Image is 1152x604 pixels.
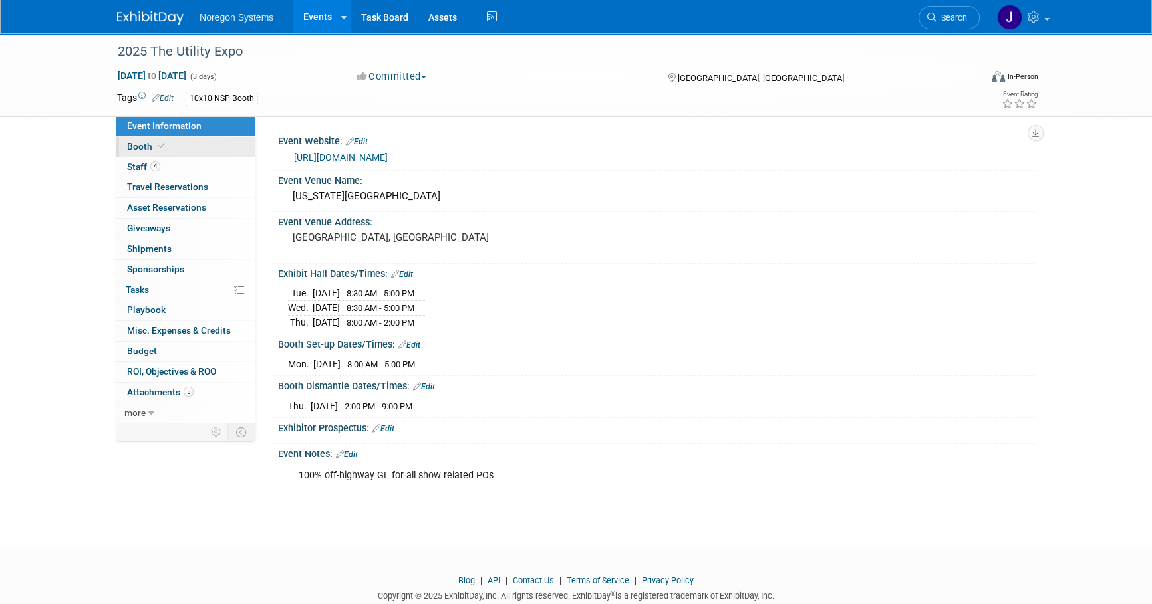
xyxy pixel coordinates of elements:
[477,575,486,585] span: |
[127,366,216,377] span: ROI, Objectives & ROO
[127,223,170,233] span: Giveaways
[611,590,615,597] sup: ®
[158,142,165,150] i: Booth reservation complete
[313,301,340,316] td: [DATE]
[278,418,1035,435] div: Exhibitor Prospectus:
[116,198,255,218] a: Asset Reservations
[116,219,255,239] a: Giveaways
[189,72,217,81] span: (3 days)
[146,70,158,81] span: to
[117,70,187,82] span: [DATE] [DATE]
[513,575,554,585] a: Contact Us
[631,575,640,585] span: |
[288,186,1025,207] div: [US_STATE][GEOGRAPHIC_DATA]
[294,152,388,163] a: [URL][DOMAIN_NAME]
[502,575,511,585] span: |
[127,387,194,397] span: Attachments
[127,181,208,192] span: Travel Reservations
[347,288,414,298] span: 8:30 AM - 5:00 PM
[200,12,273,23] span: Noregon Systems
[117,11,184,25] img: ExhibitDay
[345,401,412,411] span: 2:00 PM - 9:00 PM
[488,575,500,585] a: API
[313,286,340,301] td: [DATE]
[184,387,194,397] span: 5
[997,5,1022,30] img: Johana Gil
[372,424,394,433] a: Edit
[127,325,231,336] span: Misc. Expenses & Credits
[116,260,255,280] a: Sponsorships
[313,357,341,371] td: [DATE]
[336,450,358,459] a: Edit
[901,69,1038,89] div: Event Format
[288,301,313,316] td: Wed.
[347,359,415,369] span: 8:00 AM - 5:00 PM
[919,6,980,29] a: Search
[126,284,149,295] span: Tasks
[116,116,255,136] a: Event Information
[116,362,255,382] a: ROI, Objectives & ROO
[278,212,1035,229] div: Event Venue Address:
[936,13,967,23] span: Search
[116,342,255,361] a: Budget
[567,575,629,585] a: Terms of Service
[992,71,1005,82] img: Format-Inperson.png
[346,137,368,146] a: Edit
[288,399,311,413] td: Thu.
[642,575,694,585] a: Privacy Policy
[293,231,579,243] pre: [GEOGRAPHIC_DATA], [GEOGRAPHIC_DATA]
[458,575,475,585] a: Blog
[127,120,202,131] span: Event Information
[278,131,1035,148] div: Event Website:
[311,399,338,413] td: [DATE]
[278,334,1035,352] div: Booth Set-up Dates/Times:
[278,376,1035,393] div: Booth Dismantle Dates/Times:
[127,202,206,213] span: Asset Reservations
[127,346,157,356] span: Budget
[556,575,565,585] span: |
[117,91,174,106] td: Tags
[391,270,413,279] a: Edit
[124,407,146,418] span: more
[288,315,313,329] td: Thu.
[1002,91,1038,98] div: Event Rating
[1007,72,1038,82] div: In-Person
[278,171,1035,187] div: Event Venue Name:
[152,94,174,103] a: Edit
[413,382,435,391] a: Edit
[127,141,168,151] span: Booth
[116,157,255,177] a: Staff4
[116,280,255,300] a: Tasks
[116,300,255,320] a: Playbook
[116,403,255,423] a: more
[205,423,228,441] td: Personalize Event Tab Strip
[278,264,1035,281] div: Exhibit Hall Dates/Times:
[116,137,255,157] a: Booth
[353,70,432,84] button: Committed
[127,304,166,315] span: Playbook
[127,243,172,254] span: Shipments
[398,340,420,350] a: Edit
[347,318,414,328] span: 8:00 AM - 2:00 PM
[288,357,313,371] td: Mon.
[116,177,255,197] a: Travel Reservations
[278,444,1035,461] div: Event Notes:
[228,423,255,441] td: Toggle Event Tabs
[186,92,258,106] div: 10x10 NSP Booth
[113,40,960,64] div: 2025 The Utility Expo
[677,73,843,83] span: [GEOGRAPHIC_DATA], [GEOGRAPHIC_DATA]
[127,264,184,274] span: Sponsorships
[127,161,160,172] span: Staff
[289,462,889,489] div: 100% off-highway GL for all show related POs
[288,286,313,301] td: Tue.
[116,321,255,341] a: Misc. Expenses & Credits
[313,315,340,329] td: [DATE]
[347,303,414,313] span: 8:30 AM - 5:00 PM
[116,383,255,403] a: Attachments5
[150,161,160,171] span: 4
[116,239,255,259] a: Shipments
